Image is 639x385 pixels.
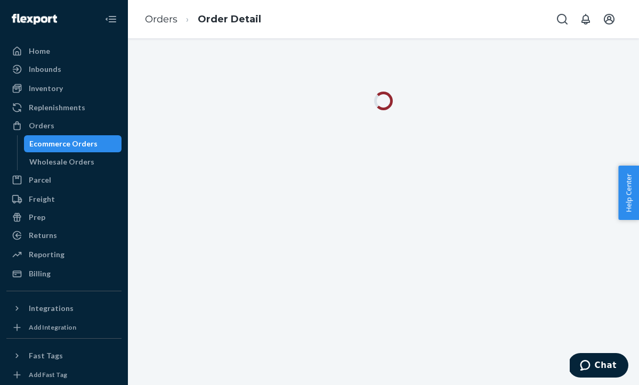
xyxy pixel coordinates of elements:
[6,99,122,116] a: Replenishments
[29,138,98,149] div: Ecommerce Orders
[6,246,122,263] a: Reporting
[29,370,67,379] div: Add Fast Tag
[6,171,122,189] a: Parcel
[100,9,122,30] button: Close Navigation
[24,135,122,152] a: Ecommerce Orders
[6,321,122,334] a: Add Integration
[29,83,63,94] div: Inventory
[29,46,50,56] div: Home
[29,157,94,167] div: Wholesale Orders
[6,80,122,97] a: Inventory
[6,227,122,244] a: Returns
[198,13,261,25] a: Order Detail
[6,61,122,78] a: Inbounds
[29,175,51,185] div: Parcel
[6,209,122,226] a: Prep
[29,303,74,314] div: Integrations
[145,13,177,25] a: Orders
[136,4,270,35] ol: breadcrumbs
[6,265,122,282] a: Billing
[29,249,64,260] div: Reporting
[6,300,122,317] button: Integrations
[29,64,61,75] div: Inbounds
[552,9,573,30] button: Open Search Box
[618,166,639,220] button: Help Center
[29,102,85,113] div: Replenishments
[6,117,122,134] a: Orders
[6,368,122,381] a: Add Fast Tag
[12,14,57,24] img: Flexport logo
[575,9,596,30] button: Open notifications
[6,347,122,364] button: Fast Tags
[6,43,122,60] a: Home
[29,194,55,204] div: Freight
[598,9,620,30] button: Open account menu
[29,230,57,241] div: Returns
[29,350,63,361] div: Fast Tags
[24,153,122,170] a: Wholesale Orders
[6,191,122,208] a: Freight
[29,323,76,332] div: Add Integration
[29,120,54,131] div: Orders
[570,353,628,380] iframe: Opens a widget where you can chat to one of our agents
[29,268,51,279] div: Billing
[29,212,45,223] div: Prep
